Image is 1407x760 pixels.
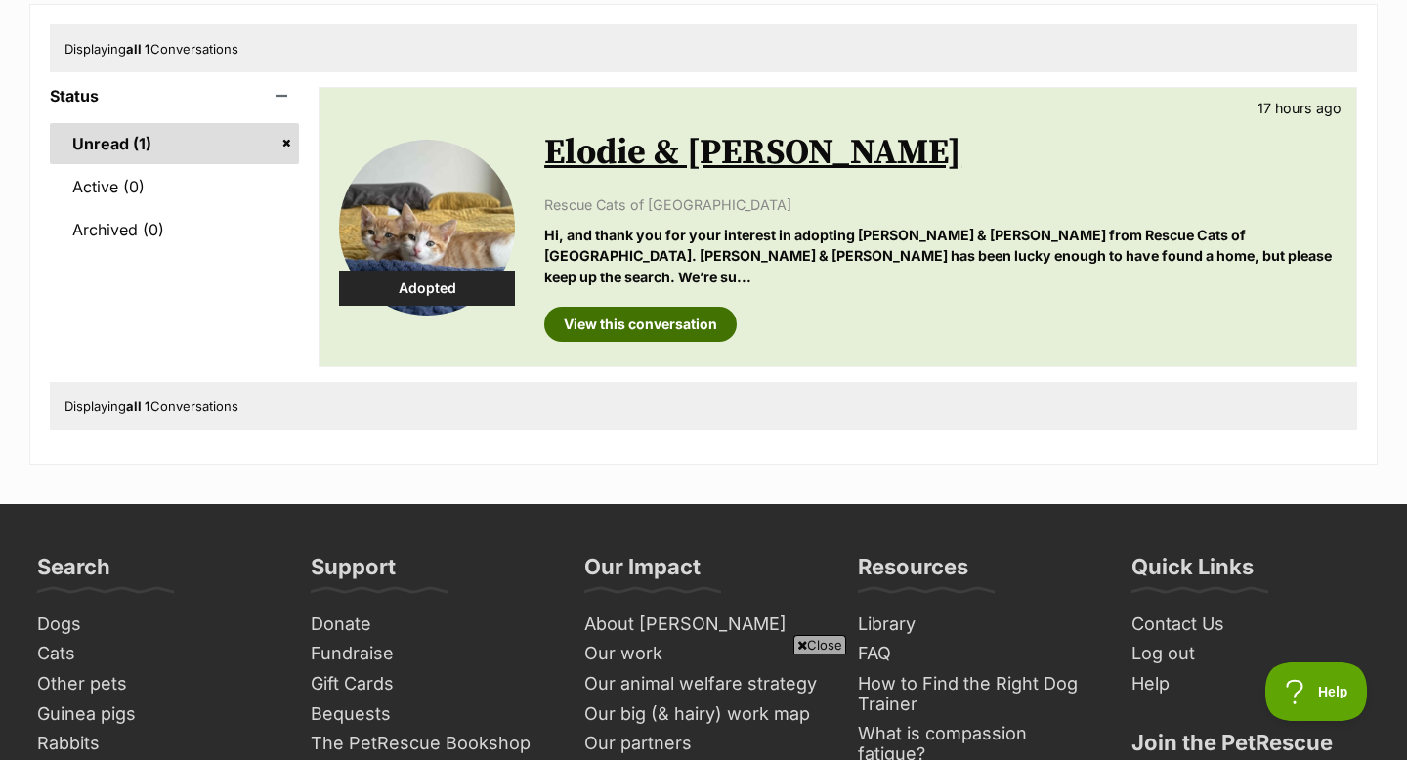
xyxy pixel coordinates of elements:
[339,271,515,306] div: Adopted
[29,669,283,699] a: Other pets
[29,610,283,640] a: Dogs
[1131,553,1254,592] h3: Quick Links
[850,610,1104,640] a: Library
[64,399,238,414] span: Displaying Conversations
[576,639,831,669] a: Our work
[1124,669,1378,699] a: Help
[29,699,283,730] a: Guinea pigs
[126,399,150,414] strong: all 1
[1124,639,1378,669] a: Log out
[793,635,846,654] span: Close
[29,639,283,669] a: Cats
[50,166,299,207] a: Active (0)
[50,123,299,164] a: Unread (1)
[303,699,557,730] a: Bequests
[544,225,1337,287] p: Hi, and thank you for your interest in adopting [PERSON_NAME] & [PERSON_NAME] from Rescue Cats of...
[544,194,1337,215] p: Rescue Cats of [GEOGRAPHIC_DATA]
[50,209,299,250] a: Archived (0)
[126,41,150,57] strong: all 1
[858,553,968,592] h3: Resources
[303,729,557,759] a: The PetRescue Bookshop
[37,553,110,592] h3: Search
[544,131,961,175] a: Elodie & [PERSON_NAME]
[850,639,1104,669] a: FAQ
[303,639,557,669] a: Fundraise
[311,553,396,592] h3: Support
[1265,662,1368,721] iframe: Help Scout Beacon - Open
[576,610,831,640] a: About [PERSON_NAME]
[348,662,1059,750] iframe: Advertisement
[339,140,515,316] img: Elodie & Etienne
[544,307,737,342] a: View this conversation
[50,87,299,105] header: Status
[584,553,701,592] h3: Our Impact
[303,669,557,699] a: Gift Cards
[303,610,557,640] a: Donate
[1124,610,1378,640] a: Contact Us
[1258,98,1342,118] p: 17 hours ago
[64,41,238,57] span: Displaying Conversations
[29,729,283,759] a: Rabbits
